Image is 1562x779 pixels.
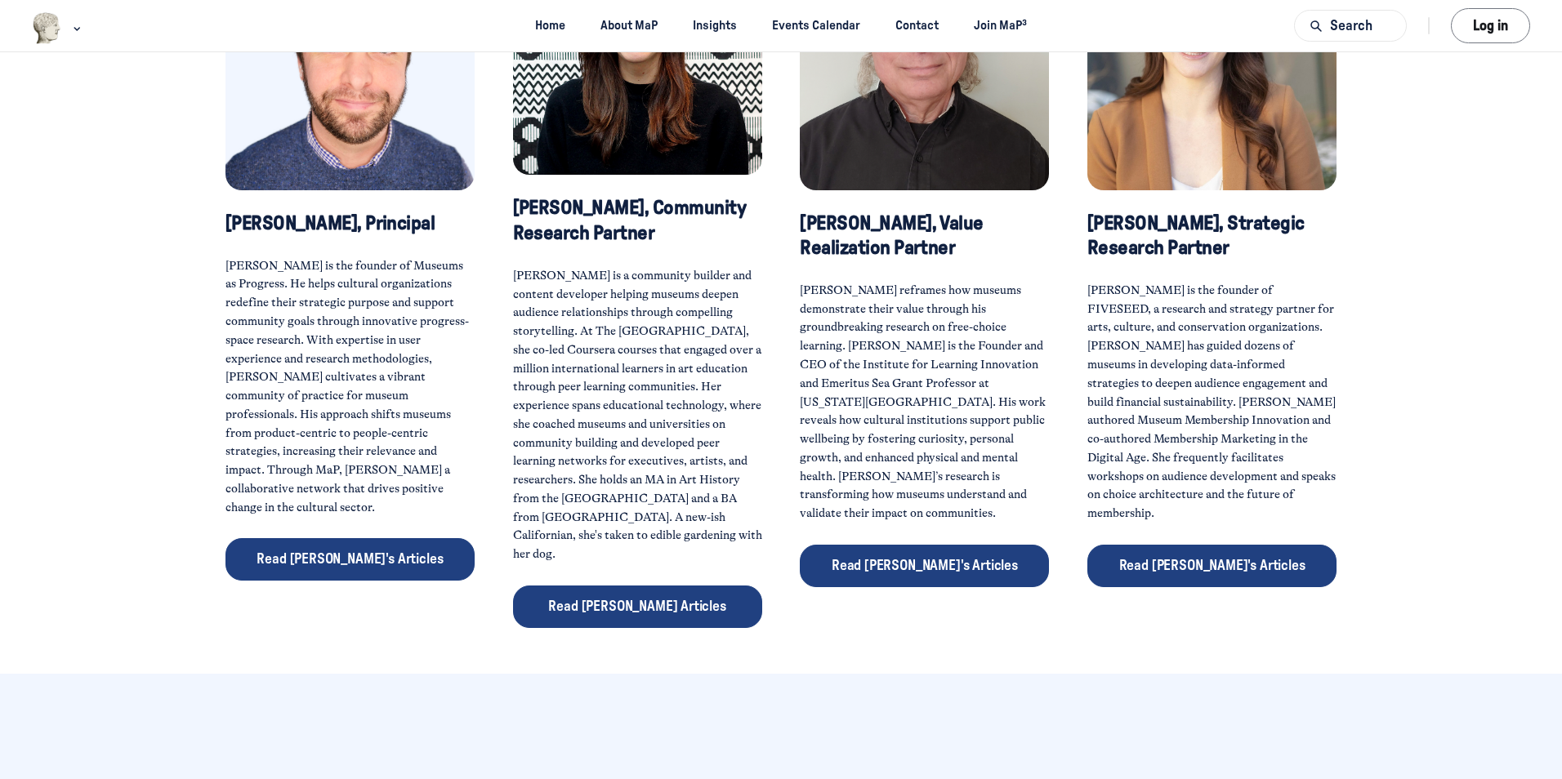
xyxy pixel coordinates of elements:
[587,11,672,41] a: About MaP
[1087,545,1337,587] a: Read [PERSON_NAME]'s Articles
[1451,8,1530,43] button: Log in
[32,12,62,44] img: Museums as Progress logo
[182,96,353,134] input: Enter email
[758,11,875,41] a: Events Calendar
[1087,211,1337,260] h5: [PERSON_NAME], Strategic Research Partner
[2,96,172,134] input: Enter name
[800,282,1049,523] p: [PERSON_NAME] reframes how museums demonstrate their value through his groundbreaking research on...
[225,538,475,581] a: Read [PERSON_NAME]'s Articles
[881,11,953,41] a: Contact
[800,545,1049,587] a: Read [PERSON_NAME]'s Articles
[679,11,752,41] a: Insights
[800,211,1049,260] h5: [PERSON_NAME], Value Realization Partner
[960,11,1042,41] a: Join MaP³
[182,74,226,93] span: Email
[513,585,762,628] a: Read [PERSON_NAME] Articles
[513,267,762,564] p: [PERSON_NAME] is a community builder and content developer helping museums deepen audience relati...
[513,196,762,245] h5: [PERSON_NAME], Community Research Partner
[520,11,579,41] a: Home
[32,11,85,46] button: Museums as Progress logo
[1294,10,1407,42] button: Search
[1087,282,1337,523] p: [PERSON_NAME] is the founder of FIVESEED, a research and strategy partner for arts, culture, and ...
[2,74,47,93] span: Name
[225,257,475,518] p: [PERSON_NAME] is the founder of Museums as Progress. He helps cultural organizations redefine the...
[363,96,559,134] button: Send Me the Newsletter
[225,211,475,236] h5: [PERSON_NAME], Principal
